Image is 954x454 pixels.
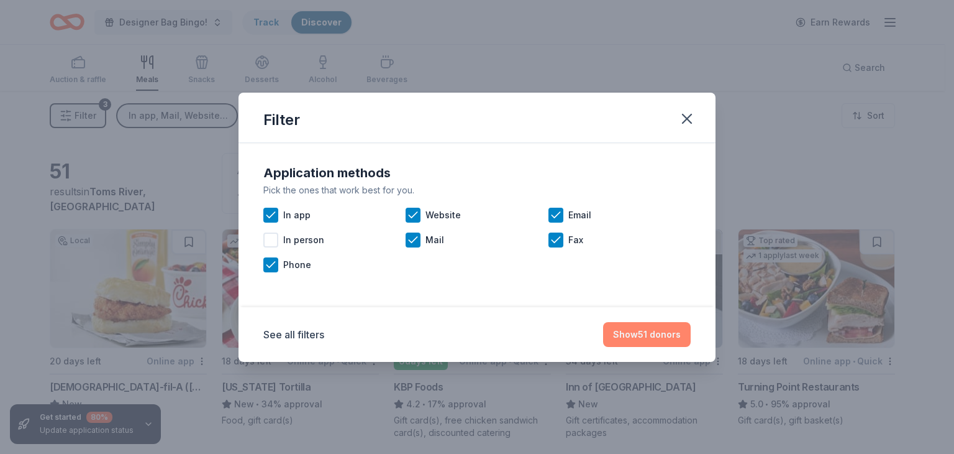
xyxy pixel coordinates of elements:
[283,257,311,272] span: Phone
[568,208,591,223] span: Email
[263,163,691,183] div: Application methods
[263,327,324,342] button: See all filters
[425,208,461,223] span: Website
[425,233,444,248] span: Mail
[283,233,324,248] span: In person
[263,183,691,198] div: Pick the ones that work best for you.
[263,110,300,130] div: Filter
[283,208,311,223] span: In app
[603,322,691,347] button: Show51 donors
[568,233,583,248] span: Fax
